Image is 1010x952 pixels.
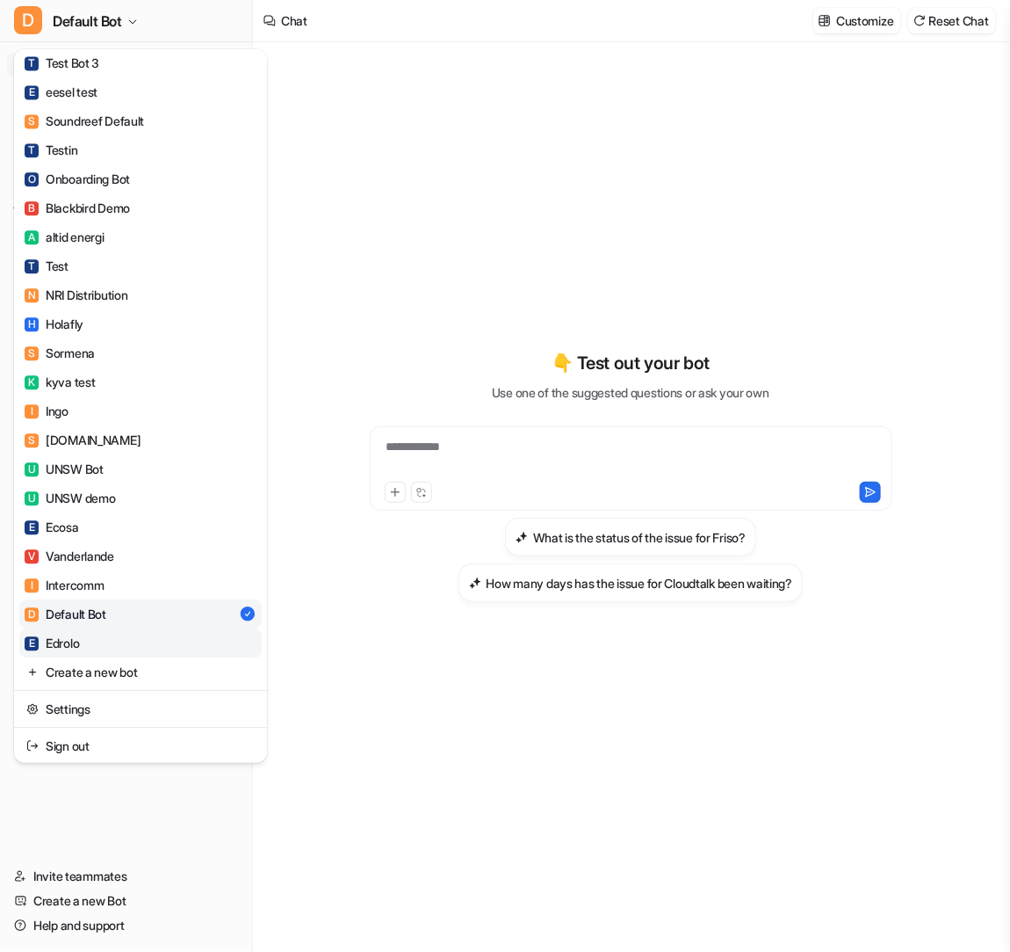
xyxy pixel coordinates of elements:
[19,731,262,760] a: Sign out
[25,54,99,72] div: Test Bot 3
[25,344,95,362] div: Sormena
[25,112,144,130] div: Soundreef Default
[25,373,95,391] div: kyva test
[25,634,79,652] div: Edrolo
[25,228,105,246] div: altid energi
[25,402,69,420] div: Ingo
[25,141,77,159] div: Testin
[25,433,39,447] span: S
[25,114,39,128] span: S
[25,605,106,623] div: Default Bot
[25,404,39,418] span: I
[25,576,104,594] div: Intercomm
[25,462,39,476] span: U
[14,6,42,34] span: D
[25,518,79,536] div: Ecosa
[25,607,39,621] span: D
[25,578,39,592] span: I
[25,491,39,505] span: U
[25,259,39,273] span: T
[25,143,39,157] span: T
[25,56,39,70] span: T
[19,658,262,687] a: Create a new bot
[25,489,115,507] div: UNSW demo
[25,346,39,360] span: S
[25,257,69,275] div: Test
[25,170,130,188] div: Onboarding Bot
[25,315,83,333] div: Holafly
[25,636,39,650] span: E
[25,201,39,215] span: B
[25,520,39,534] span: E
[25,85,39,99] span: E
[25,172,39,186] span: O
[25,230,39,244] span: A
[25,547,114,565] div: Vanderlande
[26,737,39,755] img: reset
[14,49,267,763] div: DDefault Bot
[25,375,39,389] span: K
[25,286,128,304] div: NRI Distribution
[26,700,39,718] img: reset
[25,288,39,302] span: N
[26,663,39,681] img: reset
[53,9,122,33] span: Default Bot
[25,460,104,478] div: UNSW Bot
[25,317,39,331] span: H
[25,199,130,217] div: Blackbird Demo
[25,83,97,101] div: eesel test
[25,431,141,449] div: [DOMAIN_NAME]
[25,549,39,563] span: V
[19,694,262,723] a: Settings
